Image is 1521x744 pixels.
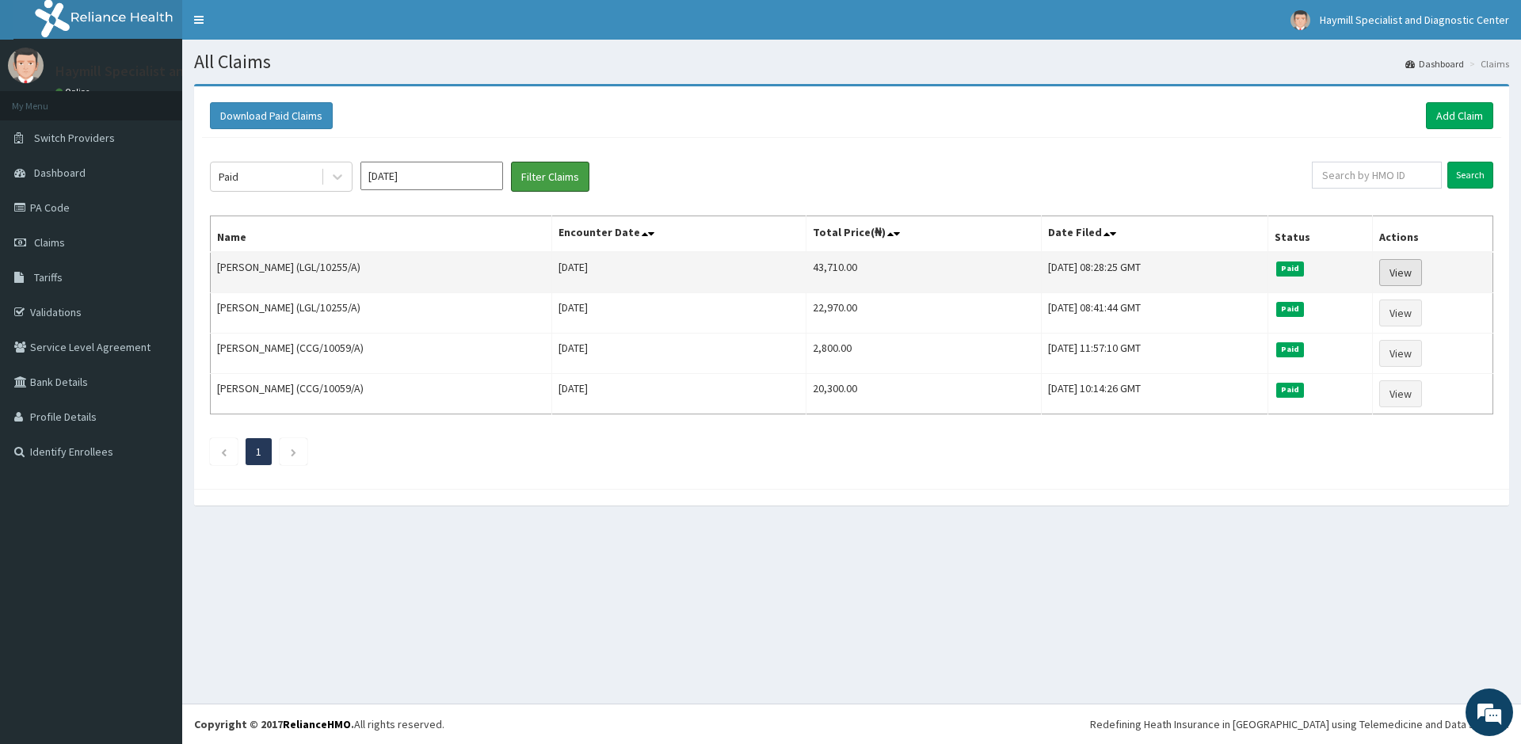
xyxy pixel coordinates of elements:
[1041,216,1267,253] th: Date Filed
[360,162,503,190] input: Select Month and Year
[92,200,219,360] span: We're online!
[1041,252,1267,293] td: [DATE] 08:28:25 GMT
[1373,216,1493,253] th: Actions
[1379,259,1422,286] a: View
[552,252,806,293] td: [DATE]
[283,717,351,731] a: RelianceHMO
[1447,162,1493,189] input: Search
[290,444,297,459] a: Next page
[806,334,1041,374] td: 2,800.00
[1267,216,1372,253] th: Status
[806,252,1041,293] td: 43,710.00
[194,717,354,731] strong: Copyright © 2017 .
[1405,57,1464,71] a: Dashboard
[82,89,266,109] div: Chat with us now
[806,374,1041,414] td: 20,300.00
[1276,383,1305,397] span: Paid
[1041,293,1267,334] td: [DATE] 08:41:44 GMT
[34,166,86,180] span: Dashboard
[29,79,64,119] img: d_794563401_company_1708531726252_794563401
[211,334,552,374] td: [PERSON_NAME] (CCG/10059/A)
[552,293,806,334] td: [DATE]
[1379,340,1422,367] a: View
[8,48,44,83] img: User Image
[1312,162,1442,189] input: Search by HMO ID
[1320,13,1509,27] span: Haymill Specialist and Diagnostic Center
[182,704,1521,744] footer: All rights reserved.
[8,433,302,488] textarea: Type your message and hit 'Enter'
[552,374,806,414] td: [DATE]
[34,131,115,145] span: Switch Providers
[552,216,806,253] th: Encounter Date
[260,8,298,46] div: Minimize live chat window
[1290,10,1310,30] img: User Image
[806,216,1041,253] th: Total Price(₦)
[211,216,552,253] th: Name
[211,293,552,334] td: [PERSON_NAME] (LGL/10255/A)
[55,86,93,97] a: Online
[1041,334,1267,374] td: [DATE] 11:57:10 GMT
[55,64,307,78] p: Haymill Specialist and Diagnostic Center
[220,444,227,459] a: Previous page
[210,102,333,129] button: Download Paid Claims
[806,293,1041,334] td: 22,970.00
[211,374,552,414] td: [PERSON_NAME] (CCG/10059/A)
[1276,261,1305,276] span: Paid
[1379,300,1422,326] a: View
[552,334,806,374] td: [DATE]
[1041,374,1267,414] td: [DATE] 10:14:26 GMT
[34,235,65,250] span: Claims
[219,169,238,185] div: Paid
[1379,380,1422,407] a: View
[211,252,552,293] td: [PERSON_NAME] (LGL/10255/A)
[1426,102,1493,129] a: Add Claim
[1276,342,1305,357] span: Paid
[34,270,63,284] span: Tariffs
[194,52,1509,72] h1: All Claims
[1466,57,1509,71] li: Claims
[1090,716,1509,732] div: Redefining Heath Insurance in [GEOGRAPHIC_DATA] using Telemedicine and Data Science!
[1276,302,1305,316] span: Paid
[256,444,261,459] a: Page 1 is your current page
[511,162,589,192] button: Filter Claims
